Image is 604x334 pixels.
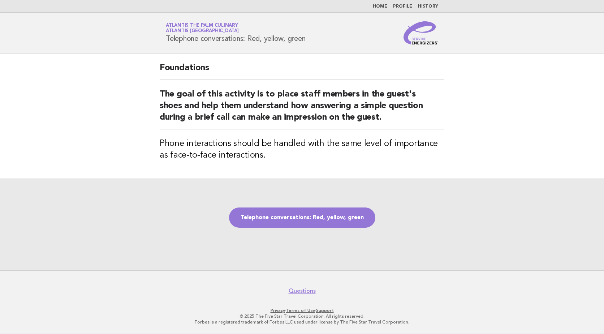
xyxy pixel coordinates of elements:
span: Atlantis [GEOGRAPHIC_DATA] [166,29,239,34]
h2: The goal of this activity is to place staff members in the guest's shoes and help them understand... [160,89,444,129]
a: Home [373,4,387,9]
img: Service Energizers [404,21,438,44]
h3: Phone interactions should be handled with the same level of importance as face-to-face interactions. [160,138,444,161]
a: Privacy [271,308,285,313]
p: · · [81,308,523,313]
a: History [418,4,438,9]
a: Support [316,308,334,313]
a: Profile [393,4,412,9]
p: Forbes is a registered trademark of Forbes LLC used under license by The Five Star Travel Corpora... [81,319,523,325]
a: Atlantis The Palm CulinaryAtlantis [GEOGRAPHIC_DATA] [166,23,239,33]
h2: Foundations [160,62,444,80]
a: Terms of Use [286,308,315,313]
a: Questions [289,287,316,295]
a: Telephone conversations: Red, yellow, green [229,207,375,228]
h1: Telephone conversations: Red, yellow, green [166,23,305,42]
p: © 2025 The Five Star Travel Corporation. All rights reserved. [81,313,523,319]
